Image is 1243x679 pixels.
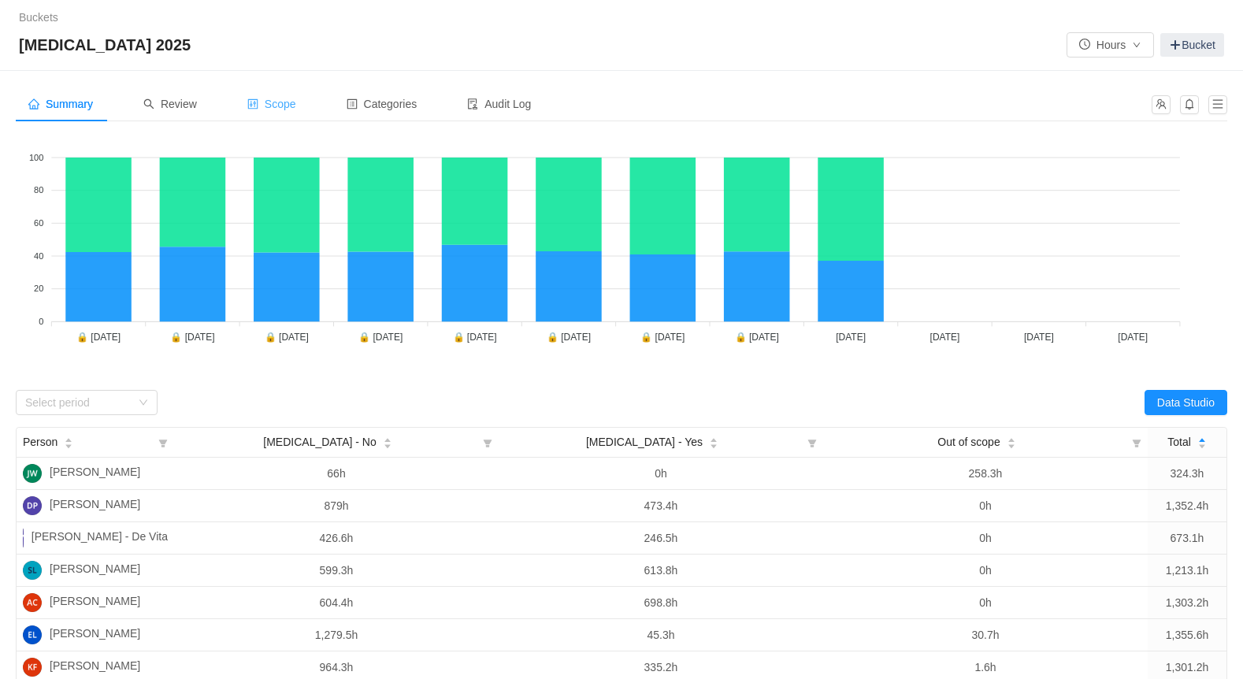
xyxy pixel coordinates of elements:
[710,436,718,441] i: icon: caret-up
[1160,33,1224,57] a: Bucket
[50,658,140,677] span: [PERSON_NAME]
[823,522,1148,555] td: 0h
[1197,442,1206,447] i: icon: caret-down
[1197,436,1206,441] i: icon: caret-up
[23,658,42,677] img: KF
[34,185,43,195] tspan: 80
[836,332,866,343] tspan: [DATE]
[23,561,42,580] img: SL
[143,98,197,110] span: Review
[174,522,499,555] td: 426.6h
[39,317,43,326] tspan: 0
[23,593,42,612] img: AC
[1007,436,1015,441] i: icon: caret-up
[34,218,43,228] tspan: 60
[823,555,1148,587] td: 0h
[453,331,497,343] tspan: 🔒 [DATE]
[50,464,140,483] span: [PERSON_NAME]
[358,331,403,343] tspan: 🔒 [DATE]
[64,436,73,447] div: Sort
[65,436,73,441] i: icon: caret-up
[467,98,531,110] span: Audit Log
[547,331,591,343] tspan: 🔒 [DATE]
[152,428,174,457] i: icon: filter
[467,98,478,109] i: icon: audit
[499,587,823,619] td: 698.8h
[499,458,823,490] td: 0h
[34,251,43,261] tspan: 40
[383,436,392,447] div: Sort
[1024,332,1054,343] tspan: [DATE]
[499,555,823,587] td: 613.8h
[823,619,1148,651] td: 30.7h
[174,555,499,587] td: 599.3h
[1148,587,1226,619] td: 1,303.2h
[34,284,43,293] tspan: 20
[823,490,1148,522] td: 0h
[265,331,309,343] tspan: 🔒 [DATE]
[735,331,779,343] tspan: 🔒 [DATE]
[23,625,42,644] img: ED
[710,442,718,447] i: icon: caret-down
[1180,95,1199,114] button: icon: bell
[586,434,703,451] span: [MEDICAL_DATA] - Yes
[29,153,43,162] tspan: 100
[383,442,391,447] i: icon: caret-down
[1007,442,1015,447] i: icon: caret-down
[1126,428,1148,457] i: icon: filter
[1148,458,1226,490] td: 324.3h
[143,98,154,109] i: icon: search
[709,436,718,447] div: Sort
[50,593,140,612] span: [PERSON_NAME]
[1208,95,1227,114] button: icon: menu
[1007,436,1016,447] div: Sort
[1148,619,1226,651] td: 1,355.6h
[347,98,417,110] span: Categories
[499,522,823,555] td: 246.5h
[23,529,24,547] img: TF
[930,332,960,343] tspan: [DATE]
[1148,555,1226,587] td: 1,213.1h
[32,529,168,547] span: [PERSON_NAME] - De Vita
[23,496,42,515] img: DP
[263,434,376,451] span: [MEDICAL_DATA] - No
[247,98,296,110] span: Scope
[640,331,685,343] tspan: 🔒 [DATE]
[937,434,1000,451] span: Out of scope
[823,458,1148,490] td: 258.3h
[174,458,499,490] td: 66h
[76,331,121,343] tspan: 🔒 [DATE]
[174,490,499,522] td: 879h
[247,98,258,109] i: icon: control
[1118,332,1148,343] tspan: [DATE]
[50,625,140,644] span: [PERSON_NAME]
[174,619,499,651] td: 1,279.5h
[823,587,1148,619] td: 0h
[23,464,42,483] img: JW
[1152,95,1171,114] button: icon: team
[1145,390,1227,415] button: Data Studio
[28,98,93,110] span: Summary
[347,98,358,109] i: icon: profile
[25,395,131,410] div: Select period
[19,32,200,58] span: [MEDICAL_DATA] 2025
[1197,436,1207,447] div: Sort
[1067,32,1154,58] button: icon: clock-circleHoursicon: down
[139,398,148,409] i: icon: down
[28,98,39,109] i: icon: home
[383,436,391,441] i: icon: caret-up
[477,428,499,457] i: icon: filter
[499,619,823,651] td: 45.3h
[499,490,823,522] td: 473.4h
[1167,434,1191,451] span: Total
[50,496,140,515] span: [PERSON_NAME]
[65,442,73,447] i: icon: caret-down
[1148,522,1226,555] td: 673.1h
[23,434,58,451] span: Person
[19,11,58,24] a: Buckets
[170,331,214,343] tspan: 🔒 [DATE]
[50,561,140,580] span: [PERSON_NAME]
[1148,490,1226,522] td: 1,352.4h
[801,428,823,457] i: icon: filter
[174,587,499,619] td: 604.4h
